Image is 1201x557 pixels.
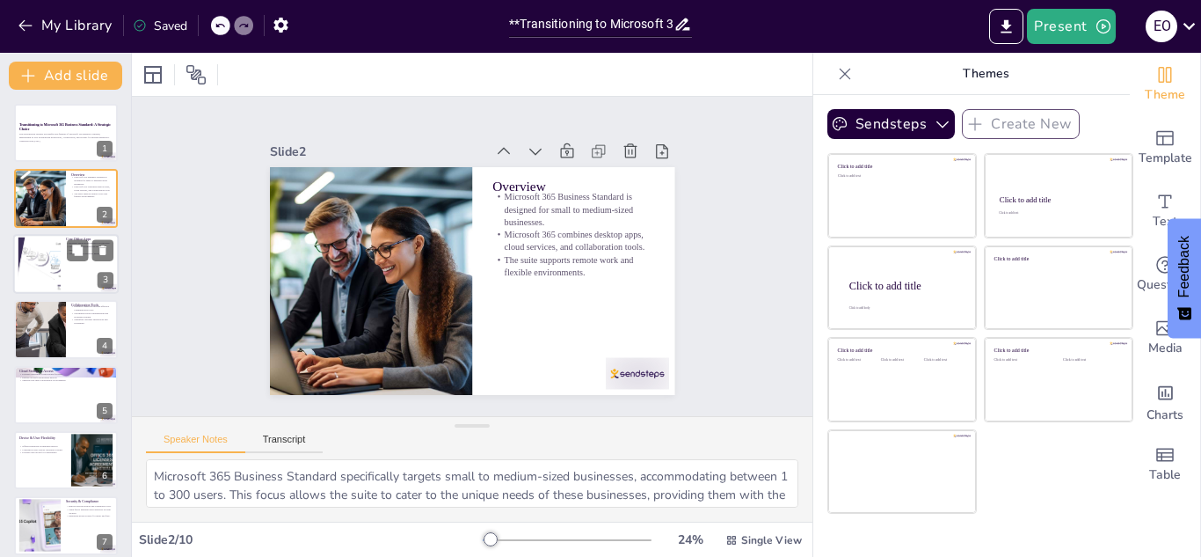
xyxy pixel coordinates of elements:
[66,505,113,509] p: Built-in data protection and compliance tools.
[1146,11,1177,42] div: e o
[849,306,960,310] div: Click to add body
[14,366,118,424] div: 5
[71,303,113,308] p: Collaboration Tools
[19,122,111,131] strong: Transitioning to Microsoft 365 Business Standard: A Strategic Choice
[67,239,88,260] button: Duplicate Slide
[71,175,113,185] p: Microsoft 365 Business Standard is designed for small to medium-sized businesses.
[838,174,964,179] div: Click to add text
[19,448,66,451] p: Compatible with various operating systems.
[1139,149,1192,168] span: Template
[71,305,113,311] p: Enhances teamwork through effective communication tools.
[1149,465,1181,485] span: Table
[962,109,1080,139] button: Create New
[924,358,964,363] div: Click to add text
[66,242,113,246] p: Essential applications enhance productivity.
[838,164,964,170] div: Click to add title
[13,234,119,294] div: 3
[19,444,66,448] p: Offers installation on multiple devices.
[999,212,1116,216] div: Click to add text
[838,348,964,354] div: Click to add title
[71,319,113,325] p: Simplifies customer interactions and scheduling.
[66,515,113,518] p: Enterprise-grade security for email and files.
[1130,116,1200,180] div: Add ready made slides
[71,192,113,198] p: The suite supports remote work and flexible environments.
[510,187,670,254] p: Overview
[14,104,118,162] div: 1
[309,86,519,169] div: Slide 2
[146,459,798,508] textarea: Microsoft 365 Business Standard specifically targets small to medium-sized businesses, accommodat...
[1130,370,1200,433] div: Add charts and graphs
[97,207,113,223] div: 2
[66,499,113,504] p: Security & Compliance
[1063,358,1118,363] div: Click to add text
[1176,236,1192,297] span: Feedback
[146,434,245,453] button: Speaker Notes
[71,172,113,177] p: Overview
[66,509,113,515] p: Multi-factor authentication enhances account security.
[19,436,66,441] p: Device & User Flexibility
[14,169,118,227] div: 2
[1168,218,1201,338] button: Feedback - Show survey
[19,372,113,376] p: Provides substantial cloud storage for users.
[98,272,113,288] div: 3
[19,376,113,379] p: Enables access from multiple devices.
[492,236,654,310] p: Microsoft 365 combines desktop apps, cloud services, and collaboration tools.
[97,468,113,484] div: 6
[19,133,113,139] p: This presentation outlines the benefits and features of Microsoft 365 Business Standard, emphasiz...
[66,237,113,242] p: Core Office Apps
[989,9,1023,44] button: Export to PowerPoint
[186,64,207,85] span: Position
[1130,53,1200,116] div: Change the overall theme
[1000,195,1117,204] div: Click to add title
[66,245,113,251] p: Facilitates collaboration among team members.
[994,348,1120,354] div: Click to add title
[827,109,955,139] button: Sendsteps
[1137,275,1194,295] span: Questions
[139,61,167,89] div: Layout
[19,378,113,382] p: Supports real-time collaboration on documents.
[1148,339,1183,358] span: Media
[92,239,113,260] button: Delete Slide
[245,434,324,453] button: Transcript
[71,311,113,318] p: Streamlines project management and document sharing.
[500,200,666,286] p: Microsoft 365 Business Standard is designed for small to medium-sized businesses.
[1153,212,1177,231] span: Text
[669,531,711,548] div: 24 %
[19,451,66,455] p: Provides web access for convenience.
[97,534,113,550] div: 7
[19,139,113,143] p: Generated with [URL]
[13,11,120,40] button: My Library
[838,358,877,363] div: Click to add text
[741,533,802,547] span: Single View
[509,11,673,37] input: Insert title
[97,141,113,157] div: 1
[994,255,1120,261] div: Click to add title
[133,18,187,34] div: Saved
[484,260,646,334] p: The suite supports remote work and flexible environments.
[1146,9,1177,44] button: e o
[19,368,113,373] p: Cloud Storage & Access
[1130,243,1200,306] div: Get real-time input from your audience
[849,279,962,291] div: Click to add title
[9,62,122,90] button: Add slide
[1145,85,1185,105] span: Theme
[71,185,113,191] p: Microsoft 365 combines desktop apps, cloud services, and collaboration tools.
[1130,433,1200,496] div: Add a table
[14,496,118,554] div: 7
[66,252,113,255] p: Supports diverse business needs.
[859,53,1112,95] p: Themes
[994,358,1050,363] div: Click to add text
[14,300,118,358] div: 4
[1130,180,1200,243] div: Add text boxes
[97,338,113,354] div: 4
[97,403,113,419] div: 5
[1027,9,1115,44] button: Present
[139,531,483,548] div: Slide 2 / 10
[1130,306,1200,370] div: Add images, graphics, shapes or video
[14,431,118,489] div: 6
[1146,406,1183,425] span: Charts
[881,358,921,363] div: Click to add text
